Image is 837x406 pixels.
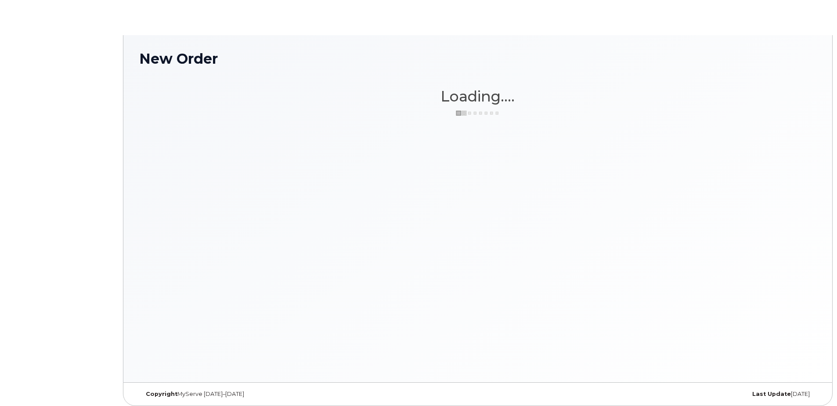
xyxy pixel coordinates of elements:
[139,391,365,398] div: MyServe [DATE]–[DATE]
[146,391,177,397] strong: Copyright
[591,391,816,398] div: [DATE]
[139,88,816,104] h1: Loading....
[752,391,791,397] strong: Last Update
[456,110,500,116] img: ajax-loader-3a6953c30dc77f0bf724df975f13086db4f4c1262e45940f03d1251963f1bf2e.gif
[139,51,816,66] h1: New Order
